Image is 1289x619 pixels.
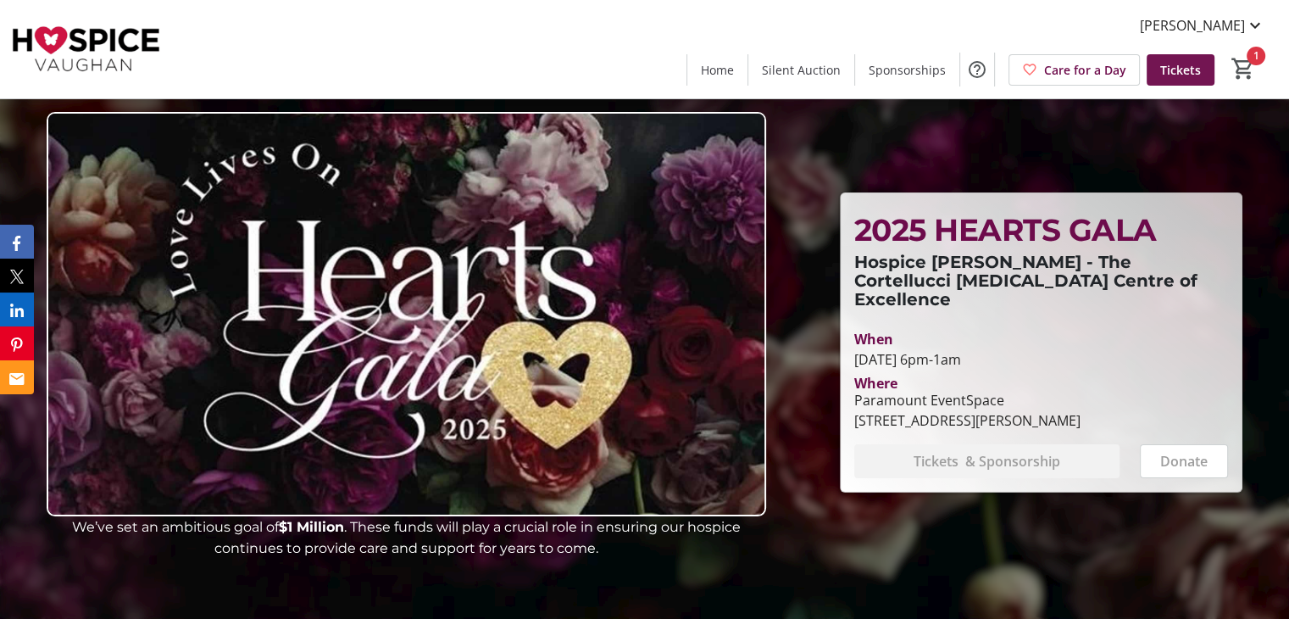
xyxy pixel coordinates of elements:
button: Cart [1228,53,1258,84]
button: Help [960,53,994,86]
a: Care for a Day [1008,54,1140,86]
div: [DATE] 6pm-1am [854,349,1228,370]
div: When [854,329,893,349]
a: Home [687,54,747,86]
span: Sponsorships [869,61,946,79]
a: Sponsorships [855,54,959,86]
a: Tickets [1147,54,1214,86]
img: Campaign CTA Media Photo [47,112,766,517]
span: Home [701,61,734,79]
span: Tickets [1160,61,1201,79]
span: Care for a Day [1044,61,1126,79]
span: Hospice [PERSON_NAME] - The Cortellucci [MEDICAL_DATA] Centre of Excellence [854,252,1203,309]
a: Silent Auction [748,54,854,86]
strong: $1 Million [279,519,344,535]
span: 2025 HEARTS GALA [854,211,1157,248]
span: . These funds will play a crucial role in ensuring our hospice continues to provide care and supp... [214,519,741,556]
span: We’ve set an ambitious goal of [72,519,279,535]
span: Silent Auction [762,61,841,79]
div: [STREET_ADDRESS][PERSON_NAME] [854,410,1081,431]
span: [PERSON_NAME] [1140,15,1245,36]
div: Paramount EventSpace [854,390,1081,410]
img: Hospice Vaughan 's Logo [10,7,161,92]
div: Where [854,376,897,390]
button: [PERSON_NAME] [1126,12,1279,39]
